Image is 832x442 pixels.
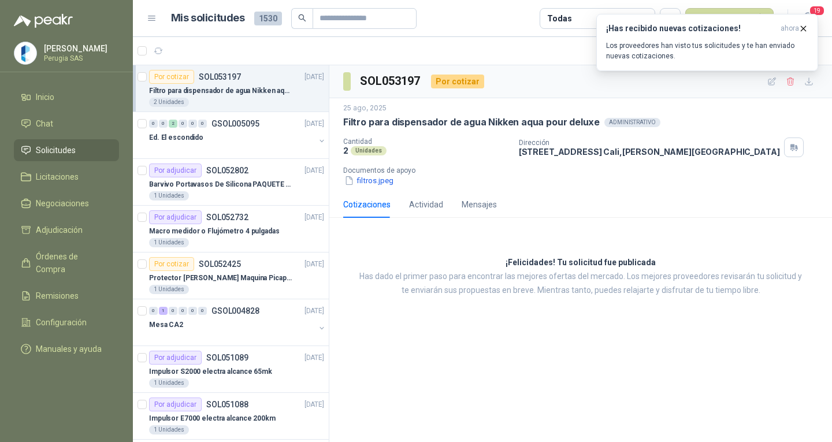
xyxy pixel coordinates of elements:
p: 25 ago, 2025 [343,103,387,114]
p: Cantidad [343,138,510,146]
span: Negociaciones [36,197,89,210]
span: search [298,14,306,22]
a: Solicitudes [14,139,119,161]
div: Cotizaciones [343,198,391,211]
p: Has dado el primer paso para encontrar las mejores ofertas del mercado. Los mejores proveedores r... [358,270,803,298]
a: Por cotizarSOL052425[DATE] Protector [PERSON_NAME] Maquina Picapasto: [PERSON_NAME]. P9MR. Serie:... [133,252,329,299]
div: 0 [149,307,158,315]
button: 19 [797,8,818,29]
div: 0 [179,307,187,315]
span: 19 [809,5,825,16]
h3: SOL053197 [360,72,422,90]
div: Todas [547,12,571,25]
p: [DATE] [304,212,324,223]
a: 0 1 0 0 0 0 GSOL004828[DATE] Mesa CA2 [149,304,326,341]
a: Chat [14,113,119,135]
p: SOL051088 [206,400,248,408]
a: Adjudicación [14,219,119,241]
p: Barvivo Portavasos De Silicona PAQUETE 6 Unidades Negro Con Soporte Antideslizantes [149,179,293,190]
a: Por adjudicarSOL051088[DATE] Impulsor E7000 electra alcance 200km1 Unidades [133,393,329,440]
div: Por cotizar [149,257,194,271]
p: Perugia SAS [44,55,116,62]
a: Configuración [14,311,119,333]
p: Impulsor E7000 electra alcance 200km [149,413,276,424]
span: Órdenes de Compra [36,250,108,276]
div: 1 [159,307,168,315]
div: Por cotizar [431,75,484,88]
p: Los proveedores han visto tus solicitudes y te han enviado nuevas cotizaciones. [606,40,808,61]
p: 2 [343,146,348,155]
span: Adjudicación [36,224,83,236]
div: Unidades [351,146,387,155]
div: Actividad [409,198,443,211]
div: Mensajes [462,198,497,211]
p: [DATE] [304,352,324,363]
div: 0 [188,120,197,128]
p: Protector [PERSON_NAME] Maquina Picapasto: [PERSON_NAME]. P9MR. Serie: 2973 [149,273,293,284]
p: SOL052425 [199,260,241,268]
span: Manuales y ayuda [36,343,102,355]
a: Por adjudicarSOL052732[DATE] Macro medidor o Flujómetro 4 pulgadas1 Unidades [133,206,329,252]
button: Nueva solicitud [685,8,774,29]
a: Licitaciones [14,166,119,188]
p: [DATE] [304,118,324,129]
div: 0 [188,307,197,315]
span: Inicio [36,91,54,103]
a: Por cotizarSOL053197[DATE] Filtro para dispensador de agua Nikken aqua pour deluxe2 Unidades [133,65,329,112]
div: Por cotizar [149,70,194,84]
div: Por adjudicar [149,351,202,365]
p: Mesa CA2 [149,320,183,330]
p: Documentos de apoyo [343,166,827,174]
p: SOL051089 [206,354,248,362]
div: 0 [159,120,168,128]
p: [DATE] [304,306,324,317]
div: 1 Unidades [149,425,189,434]
p: SOL052732 [206,213,248,221]
p: Macro medidor o Flujómetro 4 pulgadas [149,226,280,237]
div: 0 [179,120,187,128]
p: Filtro para dispensador de agua Nikken aqua pour deluxe [149,86,293,96]
div: 0 [149,120,158,128]
span: 1530 [254,12,282,25]
p: GSOL004828 [211,307,259,315]
p: [PERSON_NAME] [44,44,116,53]
span: Licitaciones [36,170,79,183]
div: 1 Unidades [149,238,189,247]
p: SOL053197 [199,73,241,81]
img: Company Logo [14,42,36,64]
p: SOL052802 [206,166,248,174]
a: Inicio [14,86,119,108]
div: 2 Unidades [149,98,189,107]
div: 0 [198,307,207,315]
a: Remisiones [14,285,119,307]
p: Dirección [519,139,780,147]
div: 0 [198,120,207,128]
a: Negociaciones [14,192,119,214]
div: 1 Unidades [149,191,189,200]
span: ahora [781,24,799,34]
button: ¡Has recibido nuevas cotizaciones!ahora Los proveedores han visto tus solicitudes y te han enviad... [596,14,818,71]
p: [DATE] [304,259,324,270]
a: Órdenes de Compra [14,246,119,280]
div: Por adjudicar [149,398,202,411]
div: 1 Unidades [149,285,189,294]
h3: ¡Has recibido nuevas cotizaciones! [606,24,776,34]
button: filtros.jpeg [343,174,395,187]
a: Por adjudicarSOL051089[DATE] Impulsor S2000 electra alcance 65mk1 Unidades [133,346,329,393]
div: 1 Unidades [149,378,189,388]
div: Por adjudicar [149,164,202,177]
p: [DATE] [304,72,324,83]
span: Configuración [36,316,87,329]
span: Remisiones [36,289,79,302]
div: ADMINISTRATIVO [604,118,660,127]
h3: ¡Felicidades! Tu solicitud fue publicada [506,256,656,270]
div: 0 [169,307,177,315]
p: Ed. El escondido [149,132,203,143]
p: Impulsor S2000 electra alcance 65mk [149,366,272,377]
h1: Mis solicitudes [171,10,245,27]
img: Logo peakr [14,14,73,28]
span: Solicitudes [36,144,76,157]
a: Por adjudicarSOL052802[DATE] Barvivo Portavasos De Silicona PAQUETE 6 Unidades Negro Con Soporte ... [133,159,329,206]
div: 2 [169,120,177,128]
span: Chat [36,117,53,130]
